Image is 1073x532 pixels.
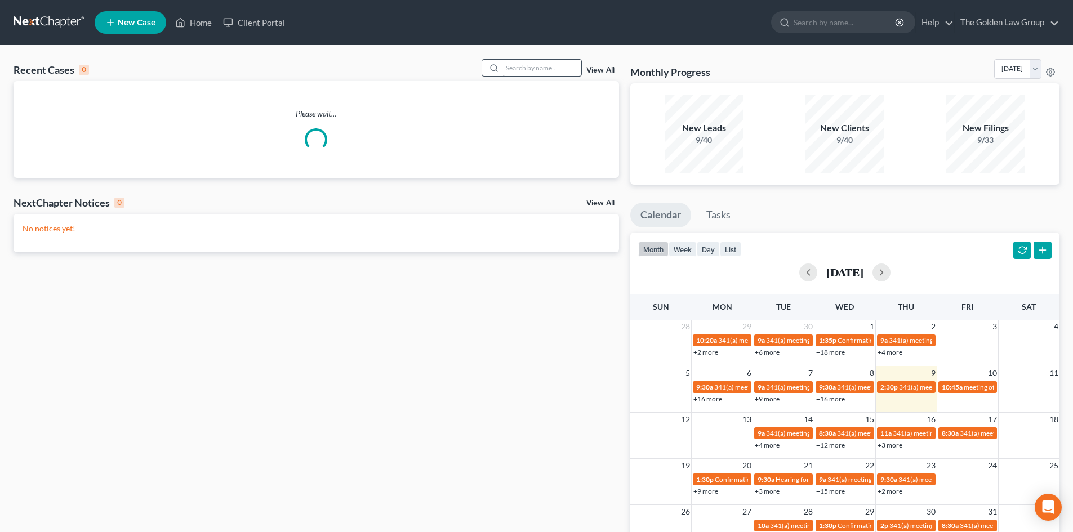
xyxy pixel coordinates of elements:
[758,521,769,530] span: 10a
[766,429,875,437] span: 341(a) meeting for [PERSON_NAME]
[942,383,963,391] span: 10:45a
[741,413,753,426] span: 13
[755,441,780,449] a: +4 more
[889,521,1058,530] span: 341(a) meeting for [PERSON_NAME] & [PERSON_NAME]
[1035,494,1062,521] div: Open Intercom Messenger
[1048,413,1059,426] span: 18
[714,383,823,391] span: 341(a) meeting for [PERSON_NAME]
[819,383,836,391] span: 9:30a
[942,521,959,530] span: 8:30a
[880,475,897,484] span: 9:30a
[696,203,741,227] a: Tasks
[720,242,741,257] button: list
[880,429,892,437] span: 11a
[766,336,875,345] span: 341(a) meeting for [PERSON_NAME]
[803,459,814,472] span: 21
[630,65,710,79] h3: Monthly Progress
[880,383,898,391] span: 2:30p
[746,366,753,380] span: 6
[878,487,902,495] a: +2 more
[955,12,1059,33] a: The Golden Law Group
[1048,459,1059,472] span: 25
[837,429,946,437] span: 341(a) meeting for [PERSON_NAME]
[741,320,753,333] span: 29
[816,348,845,356] a: +18 more
[23,223,610,234] p: No notices yet!
[502,60,581,76] input: Search by name...
[170,12,217,33] a: Home
[680,320,691,333] span: 28
[803,505,814,518] span: 28
[898,475,1007,484] span: 341(a) meeting for [PERSON_NAME]
[758,475,774,484] span: 9:30a
[696,336,717,345] span: 10:20a
[805,135,884,146] div: 9/40
[14,196,124,209] div: NextChapter Notices
[864,505,875,518] span: 29
[898,302,914,311] span: Thu
[880,521,888,530] span: 2p
[925,505,937,518] span: 30
[758,336,765,345] span: 9a
[718,336,827,345] span: 341(a) meeting for [PERSON_NAME]
[869,366,875,380] span: 8
[819,475,826,484] span: 9a
[684,366,691,380] span: 5
[638,242,669,257] button: month
[991,320,998,333] span: 3
[864,413,875,426] span: 15
[665,135,743,146] div: 9/40
[925,459,937,472] span: 23
[826,266,863,278] h2: [DATE]
[816,441,845,449] a: +12 more
[893,429,1061,437] span: 341(a) meeting for [PERSON_NAME] & [PERSON_NAME]
[805,122,884,135] div: New Clients
[696,475,714,484] span: 1:30p
[217,12,291,33] a: Client Portal
[118,19,155,27] span: New Case
[960,429,1068,437] span: 341(a) meeting for [PERSON_NAME]
[946,135,1025,146] div: 9/33
[741,459,753,472] span: 20
[697,242,720,257] button: day
[14,63,89,77] div: Recent Cases
[816,487,845,495] a: +15 more
[79,65,89,75] div: 0
[819,336,836,345] span: 1:35p
[665,122,743,135] div: New Leads
[669,242,697,257] button: week
[680,459,691,472] span: 19
[1022,302,1036,311] span: Sat
[794,12,897,33] input: Search by name...
[930,366,937,380] span: 9
[807,366,814,380] span: 7
[961,302,973,311] span: Fri
[586,66,615,74] a: View All
[770,521,879,530] span: 341(a) meeting for [PERSON_NAME]
[880,336,888,345] span: 9a
[838,336,967,345] span: Confirmation Hearing for [PERSON_NAME]
[916,12,954,33] a: Help
[680,505,691,518] span: 26
[803,413,814,426] span: 14
[987,366,998,380] span: 10
[878,348,902,356] a: +4 more
[586,199,615,207] a: View All
[837,383,946,391] span: 341(a) meeting for [PERSON_NAME]
[693,487,718,495] a: +9 more
[827,475,936,484] span: 341(a) meeting for [PERSON_NAME]
[776,475,918,484] span: Hearing for [PERSON_NAME] [PERSON_NAME]
[713,302,732,311] span: Mon
[693,395,722,403] a: +16 more
[14,108,619,119] p: Please wait...
[987,505,998,518] span: 31
[930,320,937,333] span: 2
[987,413,998,426] span: 17
[776,302,791,311] span: Tue
[925,413,937,426] span: 16
[693,348,718,356] a: +2 more
[114,198,124,208] div: 0
[819,429,836,437] span: 8:30a
[766,383,875,391] span: 341(a) meeting for [PERSON_NAME]
[838,521,1025,530] span: Confirmation hearing for [PERSON_NAME] & [PERSON_NAME]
